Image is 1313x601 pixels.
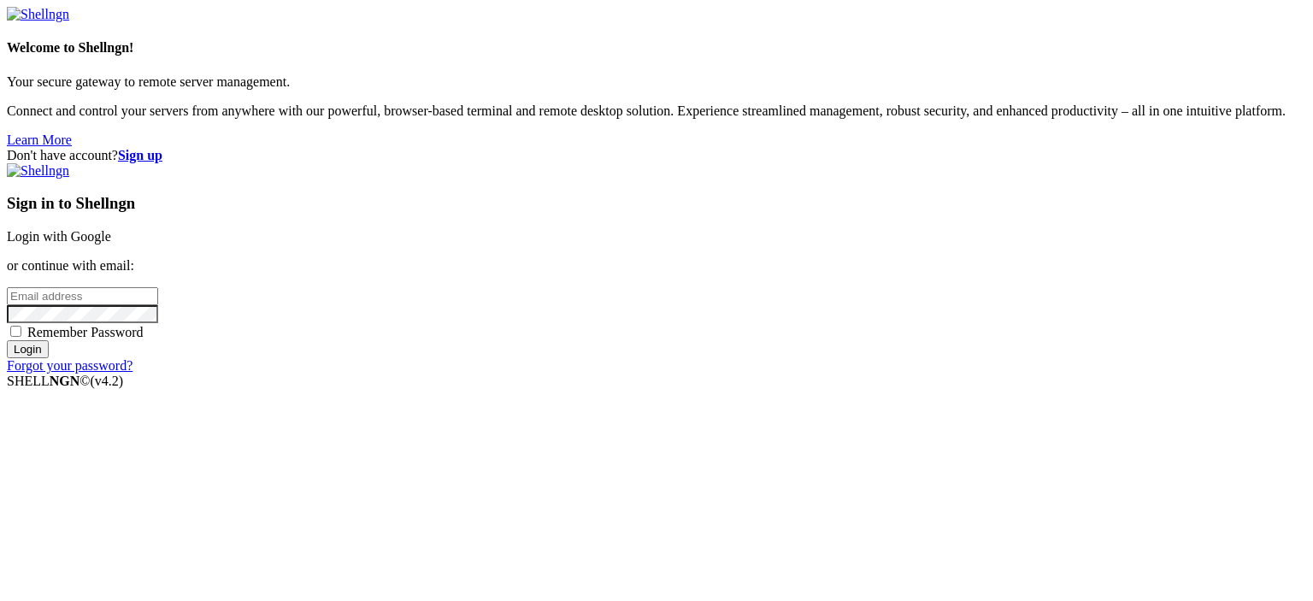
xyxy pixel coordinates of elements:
h4: Welcome to Shellngn! [7,40,1306,56]
input: Login [7,340,49,358]
div: Don't have account? [7,148,1306,163]
h3: Sign in to Shellngn [7,194,1306,213]
span: SHELL © [7,374,123,388]
a: Forgot your password? [7,358,132,373]
a: Learn More [7,133,72,147]
input: Email address [7,287,158,305]
img: Shellngn [7,163,69,179]
input: Remember Password [10,326,21,337]
img: Shellngn [7,7,69,22]
a: Login with Google [7,229,111,244]
a: Sign up [118,148,162,162]
p: Connect and control your servers from anywhere with our powerful, browser-based terminal and remo... [7,103,1306,119]
b: NGN [50,374,80,388]
span: 4.2.0 [91,374,124,388]
span: Remember Password [27,325,144,339]
p: or continue with email: [7,258,1306,274]
p: Your secure gateway to remote server management. [7,74,1306,90]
